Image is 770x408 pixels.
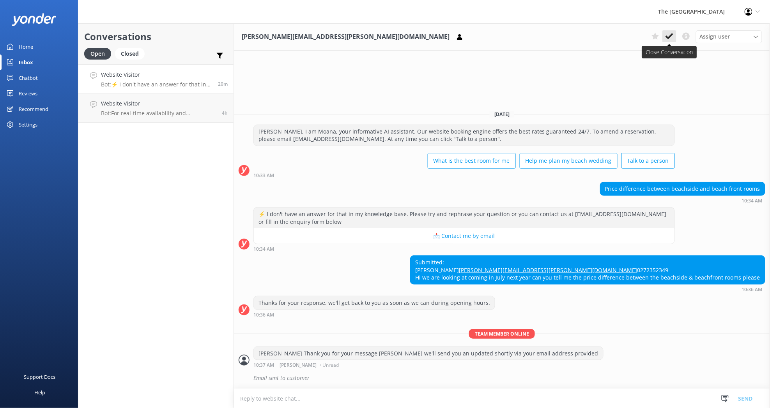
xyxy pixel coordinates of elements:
div: Home [19,39,33,55]
a: Website VisitorBot:⚡ I don't have an answer for that in my knowledge base. Please try and rephras... [78,64,234,93]
button: 📩 Contact me by email [254,228,674,244]
div: [PERSON_NAME], I am Moana, your informative AI assistant. Our website booking engine offers the b... [254,125,674,146]
div: Price difference between beachside and beach front rooms [600,182,765,195]
a: Website VisitorBot:For real-time availability and accommodation bookings, please visit [URL][DOMA... [78,93,234,123]
div: Inbox [19,55,33,70]
strong: 10:34 AM [742,199,763,203]
h4: Website Visitor [101,99,216,108]
h2: Conversations [84,29,228,44]
div: Support Docs [24,369,56,385]
div: Oct 06 2025 12:34pm (UTC -10:00) Pacific/Honolulu [253,246,675,251]
strong: 10:34 AM [253,247,274,251]
div: Chatbot [19,70,38,86]
span: Team member online [469,329,535,339]
div: Oct 06 2025 12:36pm (UTC -10:00) Pacific/Honolulu [253,312,495,317]
div: [PERSON_NAME] Thank you for your message [PERSON_NAME] we'll send you an updated shortly via your... [254,347,603,360]
div: Oct 06 2025 12:33pm (UTC -10:00) Pacific/Honolulu [253,172,675,178]
span: [PERSON_NAME] [280,363,317,368]
div: Assign User [696,30,762,43]
div: Reviews [19,86,37,101]
h4: Website Visitor [101,70,212,79]
strong: 10:37 AM [253,363,274,368]
strong: 10:36 AM [742,287,763,292]
span: [DATE] [490,111,514,118]
a: Closed [115,49,149,58]
span: • Unread [319,363,339,368]
span: Assign user [700,32,730,41]
button: Help me plan my beach wedding [520,153,618,169]
p: Bot: For real-time availability and accommodation bookings, please visit [URL][DOMAIN_NAME]. [101,110,216,117]
div: Oct 06 2025 12:34pm (UTC -10:00) Pacific/Honolulu [600,198,765,203]
p: Bot: ⚡ I don't have an answer for that in my knowledge base. Please try and rephrase your questio... [101,81,212,88]
div: 2025-10-06T22:41:23.032 [239,371,765,385]
div: Open [84,48,111,60]
div: Submitted: [PERSON_NAME] 0272352349 Hi we are looking at coming in July next year can you tell me... [411,256,765,284]
div: ⚡ I don't have an answer for that in my knowledge base. Please try and rephrase your question or ... [254,208,674,228]
div: Closed [115,48,145,60]
div: Recommend [19,101,48,117]
a: [PERSON_NAME][EMAIL_ADDRESS][PERSON_NAME][DOMAIN_NAME] [459,266,637,274]
div: Settings [19,117,37,132]
div: Email sent to customer [253,371,765,385]
div: Oct 06 2025 12:36pm (UTC -10:00) Pacific/Honolulu [410,287,765,292]
a: Open [84,49,115,58]
span: Oct 06 2025 08:06am (UTC -10:00) Pacific/Honolulu [222,110,228,116]
h3: [PERSON_NAME][EMAIL_ADDRESS][PERSON_NAME][DOMAIN_NAME] [242,32,450,42]
div: Help [34,385,45,400]
span: Oct 06 2025 12:34pm (UTC -10:00) Pacific/Honolulu [218,81,228,87]
div: Oct 06 2025 12:37pm (UTC -10:00) Pacific/Honolulu [253,362,604,368]
strong: 10:33 AM [253,173,274,178]
img: yonder-white-logo.png [12,13,57,26]
button: Talk to a person [621,153,675,169]
strong: 10:36 AM [253,313,274,317]
div: Thanks for your response, we'll get back to you as soon as we can during opening hours. [254,296,495,310]
button: What is the best room for me [428,153,516,169]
